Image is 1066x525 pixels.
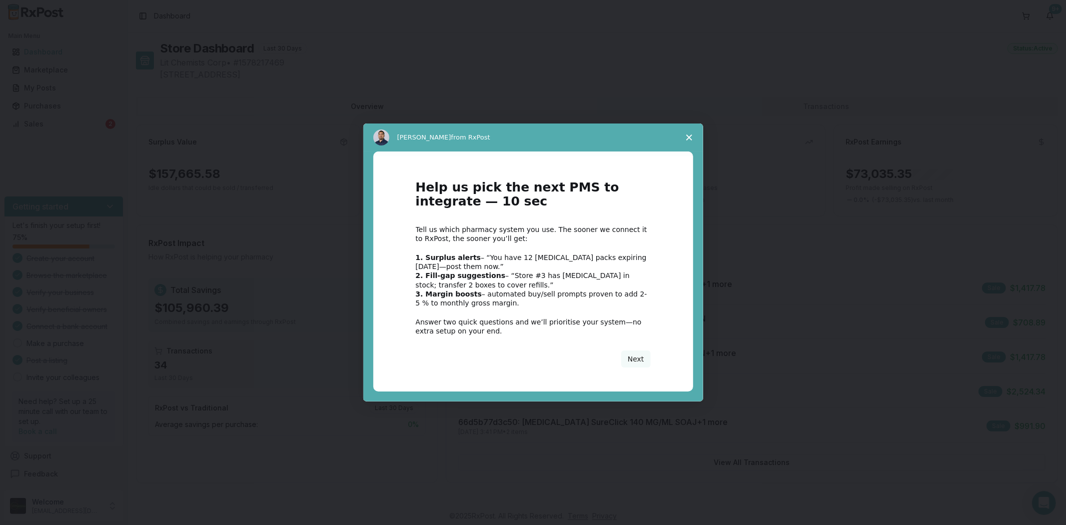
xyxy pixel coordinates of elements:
[416,225,651,243] div: Tell us which pharmacy system you use. The sooner we connect it to RxPost, the sooner you’ll get:
[416,317,651,335] div: Answer two quick questions and we’ll prioritise your system—no extra setup on your end.
[416,289,651,307] div: – automated buy/sell prompts proven to add 2-5 % to monthly gross margin.
[416,253,481,261] b: 1. Surplus alerts
[373,129,389,145] img: Profile image for Manuel
[416,180,651,215] h1: Help us pick the next PMS to integrate — 10 sec
[675,123,703,151] span: Close survey
[451,133,490,141] span: from RxPost
[416,271,651,289] div: – “Store #3 has [MEDICAL_DATA] in stock; transfer 2 boxes to cover refills.”
[416,290,482,298] b: 3. Margin boosts
[621,350,651,367] button: Next
[416,253,651,271] div: – “You have 12 [MEDICAL_DATA] packs expiring [DATE]—post them now.”
[416,271,506,279] b: 2. Fill-gap suggestions
[397,133,451,141] span: [PERSON_NAME]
